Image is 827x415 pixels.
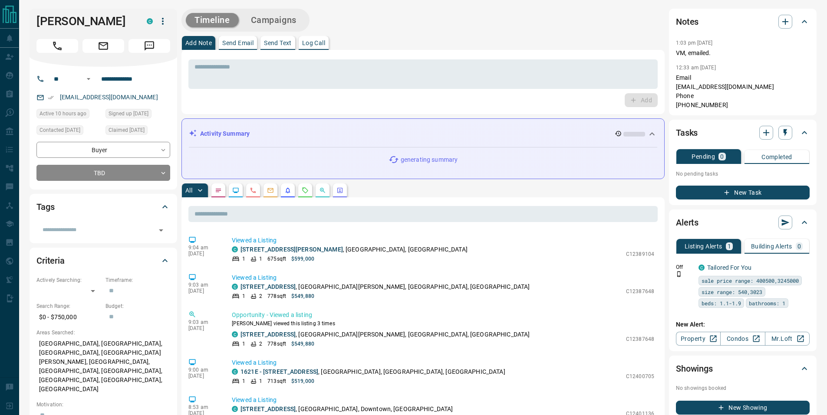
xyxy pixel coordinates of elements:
p: 0 [720,154,724,160]
p: Off [676,263,693,271]
p: $599,000 [291,255,314,263]
div: Tasks [676,122,810,143]
p: 0 [797,243,801,249]
p: , [GEOGRAPHIC_DATA], [GEOGRAPHIC_DATA] [241,245,468,254]
a: Property [676,332,721,346]
p: Viewed a Listing [232,273,654,282]
span: Email [82,39,124,53]
p: 1:03 pm [DATE] [676,40,713,46]
p: [DATE] [188,325,219,331]
a: [EMAIL_ADDRESS][DOMAIN_NAME] [60,94,158,101]
h2: Notes [676,15,699,29]
a: Tailored For You [707,264,751,271]
div: Criteria [36,250,170,271]
p: C12387648 [626,288,654,295]
p: Pending [692,154,715,160]
p: 1 [242,255,245,263]
span: Signed up [DATE] [109,109,148,118]
div: Alerts [676,212,810,233]
p: Budget: [105,302,170,310]
svg: Listing Alerts [284,187,291,194]
a: [STREET_ADDRESS] [241,331,296,338]
div: condos.ca [232,246,238,252]
p: New Alert: [676,320,810,329]
p: $549,880 [291,292,314,300]
p: Viewed a Listing [232,395,654,405]
svg: Opportunities [319,187,326,194]
p: 2 [259,292,262,300]
p: 1 [728,243,731,249]
h2: Alerts [676,216,699,229]
div: TBD [36,165,170,181]
p: All [185,187,192,193]
button: Open [155,224,167,236]
p: Email [EMAIL_ADDRESS][DOMAIN_NAME] Phone [PHONE_NUMBER] [676,73,810,110]
p: [DATE] [188,251,219,257]
svg: Calls [250,187,257,194]
div: condos.ca [699,265,705,271]
div: Showings [676,358,810,379]
a: [STREET_ADDRESS] [241,405,296,412]
h2: Tasks [676,126,698,140]
svg: Emails [267,187,274,194]
p: Search Range: [36,302,101,310]
svg: Email Verified [48,95,54,101]
p: Listing Alerts [685,243,722,249]
p: $549,880 [291,340,314,348]
p: generating summary [401,155,458,164]
span: size range: 540,3023 [702,288,762,296]
h2: Criteria [36,254,65,268]
p: VM, emailed. [676,49,810,58]
p: 1 [259,255,262,263]
span: Call [36,39,78,53]
button: New Showing [676,401,810,415]
a: Condos [720,332,765,346]
p: , [GEOGRAPHIC_DATA][PERSON_NAME], [GEOGRAPHIC_DATA], [GEOGRAPHIC_DATA] [241,330,530,339]
p: Send Text [264,40,292,46]
a: Mr.Loft [765,332,810,346]
p: [DATE] [188,288,219,294]
p: Areas Searched: [36,329,170,337]
div: Buyer [36,142,170,158]
p: 9:04 am [188,245,219,251]
div: Notes [676,11,810,32]
p: $0 - $750,000 [36,310,101,324]
div: condos.ca [232,284,238,290]
p: 8:53 am [188,404,219,410]
p: 2 [259,340,262,348]
p: 1 [242,292,245,300]
p: Log Call [302,40,325,46]
button: New Task [676,186,810,199]
p: [PERSON_NAME] viewed this listing 3 times [232,320,654,327]
div: Fri May 30 2025 [36,125,101,137]
p: 9:00 am [188,367,219,373]
p: C12387648 [626,335,654,343]
button: Campaigns [242,13,305,27]
p: Viewed a Listing [232,358,654,367]
h2: Tags [36,200,54,214]
div: condos.ca [232,331,238,337]
p: 1 [242,377,245,385]
svg: Push Notification Only [676,271,682,277]
svg: Lead Browsing Activity [232,187,239,194]
a: 1621E - [STREET_ADDRESS] [241,368,318,375]
p: 9:03 am [188,319,219,325]
p: C12389104 [626,250,654,258]
p: 713 sqft [267,377,286,385]
p: 9:03 am [188,282,219,288]
span: Message [128,39,170,53]
button: Open [83,74,94,84]
p: Completed [761,154,792,160]
div: condos.ca [147,18,153,24]
h1: [PERSON_NAME] [36,14,134,28]
span: Contacted [DATE] [40,126,80,134]
p: 675 sqft [267,255,286,263]
p: Send Email [222,40,254,46]
p: C12400705 [626,373,654,380]
p: Activity Summary [200,129,250,138]
svg: Requests [302,187,309,194]
p: Viewed a Listing [232,236,654,245]
p: , [GEOGRAPHIC_DATA][PERSON_NAME], [GEOGRAPHIC_DATA], [GEOGRAPHIC_DATA] [241,282,530,291]
p: Timeframe: [105,276,170,284]
p: [GEOGRAPHIC_DATA], [GEOGRAPHIC_DATA], [GEOGRAPHIC_DATA], [GEOGRAPHIC_DATA][PERSON_NAME], [GEOGRAP... [36,337,170,396]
